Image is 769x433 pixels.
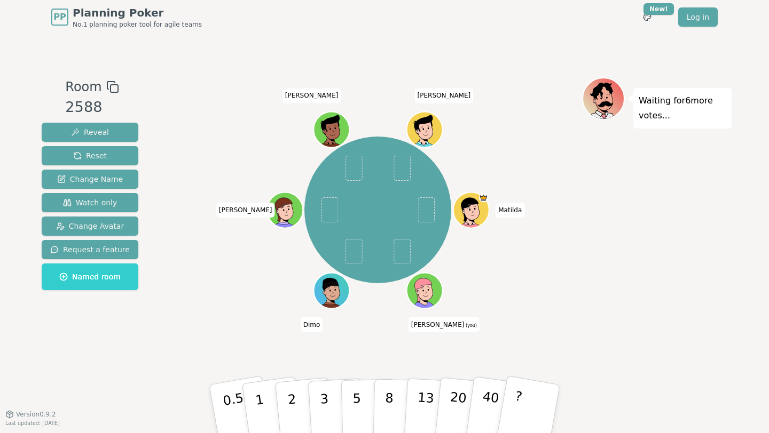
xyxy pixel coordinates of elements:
[496,203,524,218] span: Click to change your name
[678,7,718,27] a: Log in
[5,420,60,426] span: Last updated: [DATE]
[415,88,474,103] span: Click to change your name
[216,203,275,218] span: Click to change your name
[283,88,341,103] span: Click to change your name
[53,11,66,23] span: PP
[464,323,477,327] span: (you)
[73,5,202,20] span: Planning Poker
[57,174,123,185] span: Change Name
[409,317,480,332] span: Click to change your name
[63,197,117,208] span: Watch only
[65,97,119,118] div: 2588
[42,193,138,212] button: Watch only
[51,5,202,29] a: PPPlanning PokerNo.1 planning poker tool for agile teams
[56,221,124,231] span: Change Avatar
[50,244,130,255] span: Request a feature
[5,410,56,419] button: Version0.9.2
[65,77,101,97] span: Room
[42,217,138,236] button: Change Avatar
[73,20,202,29] span: No.1 planning poker tool for agile teams
[42,123,138,142] button: Reveal
[59,271,121,282] span: Named room
[42,263,138,290] button: Named room
[73,150,107,161] span: Reset
[479,193,488,202] span: Matilda is the host
[301,317,323,332] span: Click to change your name
[638,7,657,27] button: New!
[42,170,138,189] button: Change Name
[644,3,674,15] div: New!
[16,410,56,419] span: Version 0.9.2
[42,146,138,165] button: Reset
[42,240,138,259] button: Request a feature
[639,93,726,123] p: Waiting for 6 more votes...
[71,127,109,138] span: Reveal
[407,274,441,307] button: Click to change your avatar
